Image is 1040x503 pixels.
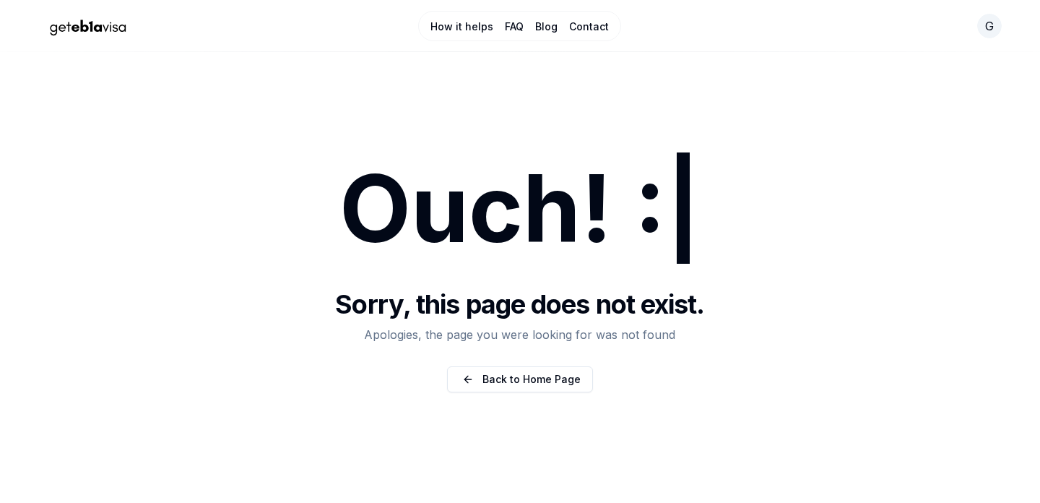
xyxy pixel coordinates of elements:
a: Back to Home Page [447,366,593,392]
img: geteb1avisa logo [38,14,139,39]
p: Apologies, the page you were looking for was not found [364,326,675,343]
a: FAQ [505,20,524,34]
h1: Ouch! :| [339,163,701,255]
a: How it helps [430,20,493,34]
h1: Sorry, this page does not exist. [335,290,704,319]
button: Open your profile menu [976,13,1002,39]
a: Contact [569,20,609,34]
a: Home Page [38,14,359,39]
span: g [985,17,994,35]
nav: Main [418,11,621,41]
a: Blog [535,20,558,34]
